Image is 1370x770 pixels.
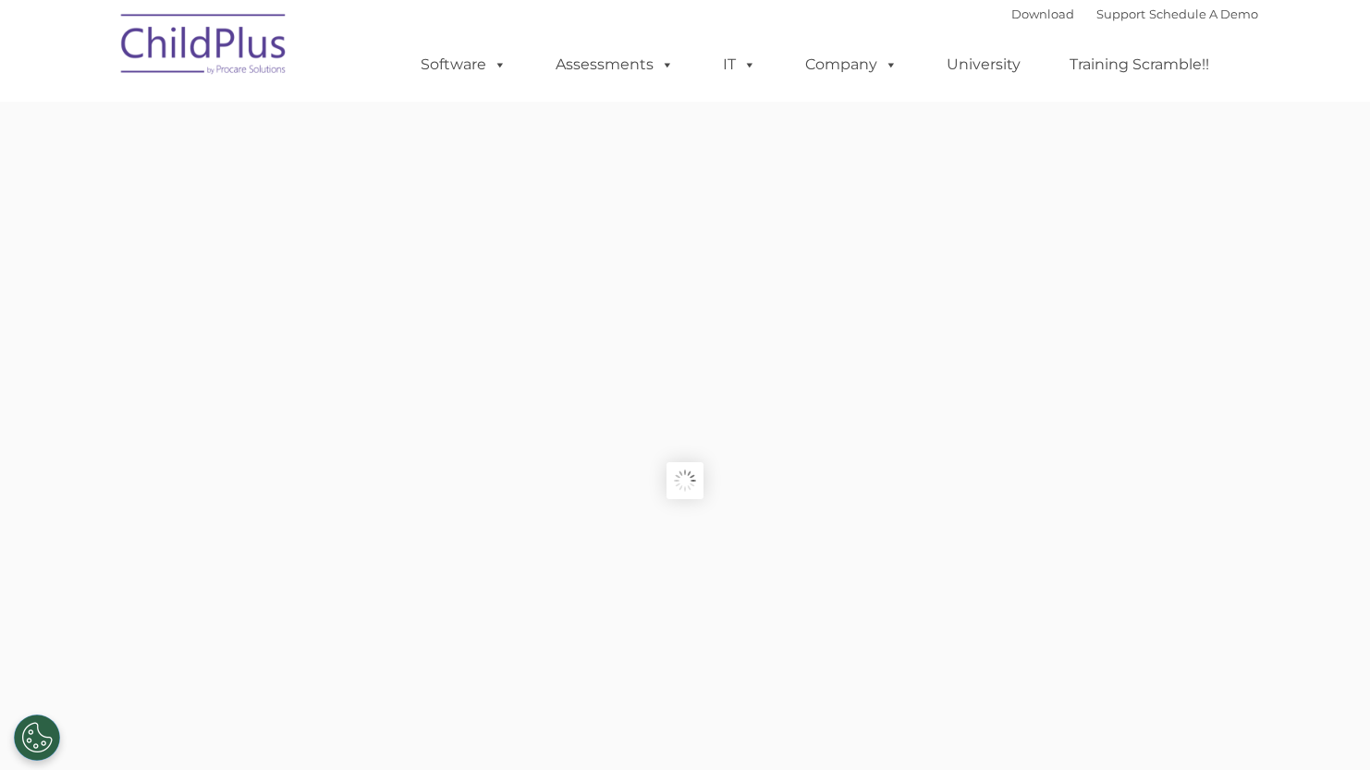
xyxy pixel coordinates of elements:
a: Company [787,46,916,83]
a: Download [1011,6,1074,21]
img: ChildPlus by Procare Solutions [112,1,297,93]
a: Schedule A Demo [1149,6,1258,21]
a: Training Scramble!! [1051,46,1228,83]
a: University [928,46,1039,83]
a: Software [402,46,525,83]
a: Assessments [537,46,692,83]
a: Support [1096,6,1145,21]
button: Cookies Settings [14,715,60,761]
a: IT [704,46,775,83]
font: | [1011,6,1258,21]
